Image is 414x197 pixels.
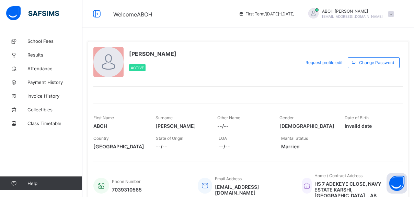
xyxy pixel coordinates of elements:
[27,181,82,186] span: Help
[129,50,176,57] span: [PERSON_NAME]
[27,38,82,44] span: School Fees
[131,66,144,70] span: Active
[156,123,207,129] span: [PERSON_NAME]
[215,184,292,196] span: [EMAIL_ADDRESS][DOMAIN_NAME]
[314,173,363,178] span: Home / Contract Address
[93,123,145,129] span: ABOH
[279,115,294,120] span: Gender
[217,123,269,129] span: --/--
[306,60,343,65] span: Request profile edit
[219,136,227,141] span: LGA
[322,14,383,19] span: [EMAIL_ADDRESS][DOMAIN_NAME]
[345,115,369,120] span: Date of Birth
[322,9,383,14] span: ABOH [PERSON_NAME]
[215,176,242,181] span: Email Address
[281,136,308,141] span: Marital Status
[112,187,142,193] span: 7039310565
[27,66,82,71] span: Attendance
[27,52,82,58] span: Results
[301,8,398,20] div: ABOHDENIS
[113,11,152,18] span: Welcome ABOH
[387,173,407,194] button: Open asap
[27,79,82,85] span: Payment History
[239,11,295,16] span: session/term information
[6,6,59,21] img: safsims
[156,144,208,149] span: --/--
[219,144,271,149] span: --/--
[156,136,183,141] span: State of Origin
[359,60,394,65] span: Change Password
[156,115,173,120] span: Surname
[112,179,140,184] span: Phone Number
[217,115,240,120] span: Other Name
[93,115,114,120] span: First Name
[345,123,396,129] span: Invalid date
[27,121,82,126] span: Class Timetable
[281,144,333,149] span: Married
[93,144,146,149] span: [GEOGRAPHIC_DATA]
[279,123,334,129] span: [DEMOGRAPHIC_DATA]
[93,136,109,141] span: Country
[27,107,82,112] span: Collectibles
[27,93,82,99] span: Invoice History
